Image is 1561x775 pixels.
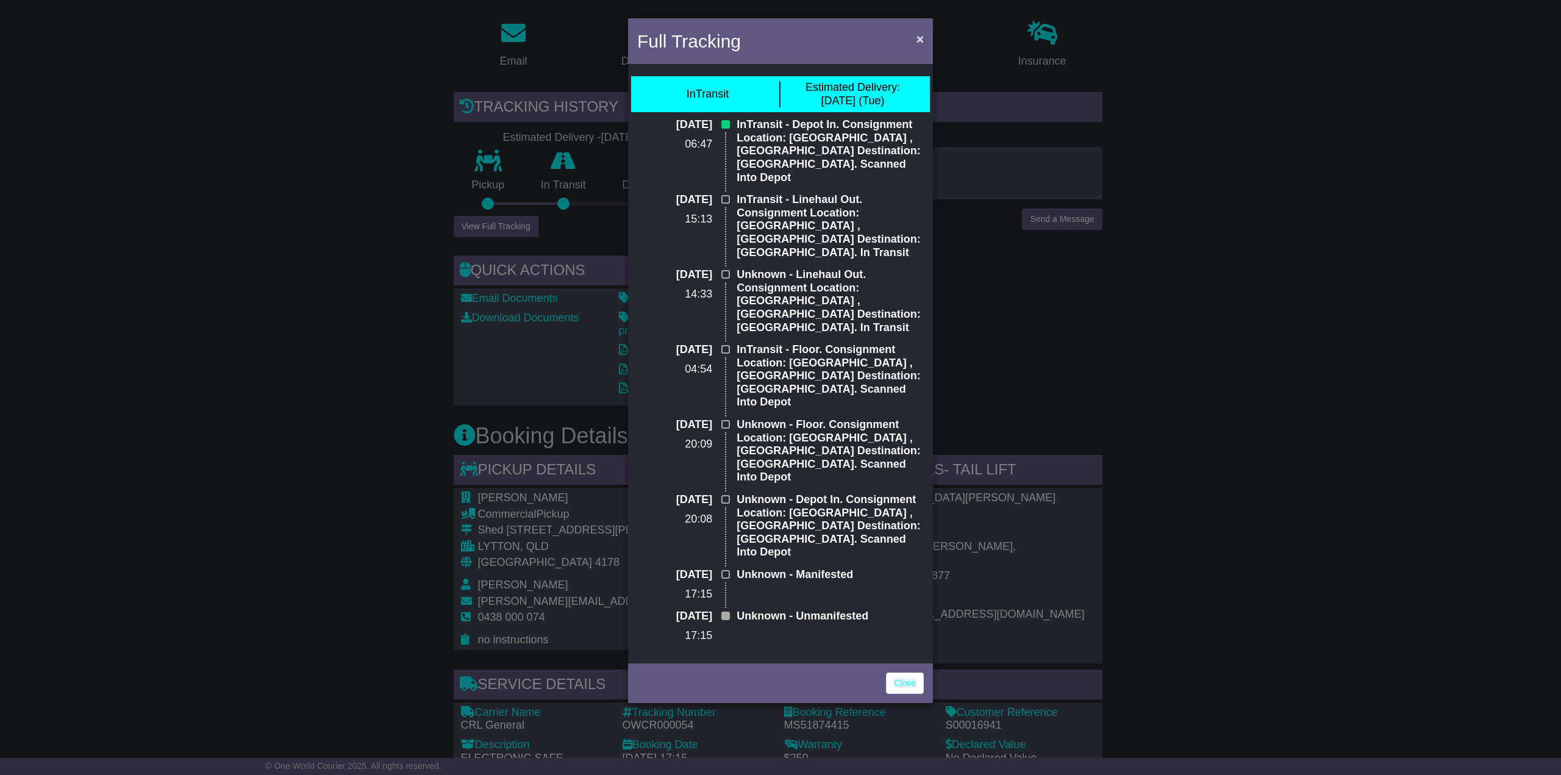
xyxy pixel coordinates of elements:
[910,26,930,51] button: Close
[637,288,712,301] p: 14:33
[637,268,712,282] p: [DATE]
[737,610,924,623] p: Unknown - Unmanifested
[637,343,712,357] p: [DATE]
[637,363,712,376] p: 04:54
[637,493,712,507] p: [DATE]
[737,193,924,259] p: InTransit - Linehaul Out. Consignment Location: [GEOGRAPHIC_DATA] , [GEOGRAPHIC_DATA] Destination...
[637,438,712,451] p: 20:09
[637,118,712,132] p: [DATE]
[637,27,741,55] h4: Full Tracking
[637,213,712,226] p: 15:13
[637,418,712,432] p: [DATE]
[637,629,712,643] p: 17:15
[737,418,924,484] p: Unknown - Floor. Consignment Location: [GEOGRAPHIC_DATA] , [GEOGRAPHIC_DATA] Destination: [GEOGRA...
[637,588,712,601] p: 17:15
[637,568,712,582] p: [DATE]
[806,81,900,107] div: [DATE] (Tue)
[737,493,924,559] p: Unknown - Depot In. Consignment Location: [GEOGRAPHIC_DATA] , [GEOGRAPHIC_DATA] Destination: [GEO...
[637,610,712,623] p: [DATE]
[687,88,729,101] div: InTransit
[806,81,900,93] span: Estimated Delivery:
[886,673,924,694] a: Close
[637,513,712,526] p: 20:08
[737,118,924,184] p: InTransit - Depot In. Consignment Location: [GEOGRAPHIC_DATA] , [GEOGRAPHIC_DATA] Destination: [G...
[637,138,712,151] p: 06:47
[637,193,712,207] p: [DATE]
[737,568,924,582] p: Unknown - Manifested
[737,268,924,334] p: Unknown - Linehaul Out. Consignment Location: [GEOGRAPHIC_DATA] , [GEOGRAPHIC_DATA] Destination: ...
[916,32,924,46] span: ×
[737,343,924,409] p: InTransit - Floor. Consignment Location: [GEOGRAPHIC_DATA] , [GEOGRAPHIC_DATA] Destination: [GEOG...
